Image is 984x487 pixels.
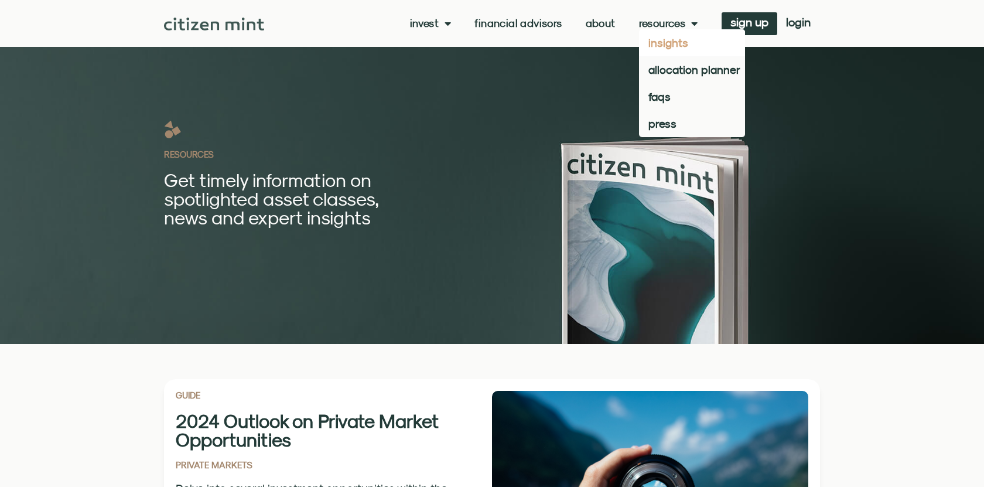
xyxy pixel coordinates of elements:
a: allocation planner [639,56,745,83]
a: Invest [410,18,452,29]
a: sign up [722,12,777,35]
h2: GUIDE [176,391,492,400]
a: press [639,110,745,137]
a: Financial Advisors [474,18,562,29]
nav: Menu [410,18,698,29]
h2: 2024 Outlook on Private Market Opportunities [176,411,457,449]
a: Resources [639,18,698,29]
a: faqs [639,83,745,110]
span: sign up [730,18,768,26]
ul: Resources [639,29,745,137]
span: login [786,18,811,26]
a: About [586,18,616,29]
img: Citizen Mint [164,18,264,30]
h2: Get timely information on spotlighted asset classes, news and expert insights [164,171,426,227]
a: login [777,12,819,35]
h2: PRIVATE MARKETS [176,461,492,469]
a: insights [639,29,745,56]
h2: RESOURCES [164,150,531,159]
